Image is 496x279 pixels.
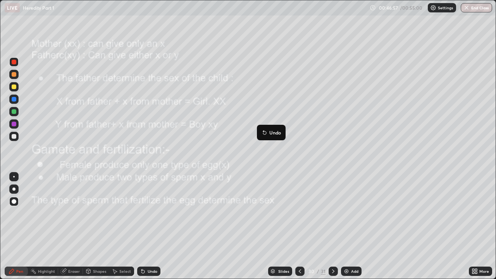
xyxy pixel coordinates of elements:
div: 31 [321,268,325,275]
p: LIVE [7,5,17,11]
div: Shapes [93,269,106,273]
p: Heredity Part 1 [23,5,54,11]
img: class-settings-icons [430,5,436,11]
div: Highlight [38,269,55,273]
button: End Class [461,3,492,12]
img: add-slide-button [343,268,350,274]
button: Undo [260,128,282,137]
p: Settings [438,6,453,10]
div: Pen [16,269,23,273]
div: Add [351,269,358,273]
img: end-class-cross [463,5,470,11]
p: Undo [269,129,281,136]
div: Select [119,269,131,273]
div: Slides [278,269,289,273]
div: Undo [148,269,157,273]
div: Eraser [68,269,80,273]
div: More [479,269,489,273]
div: 30 [308,269,315,274]
div: / [317,269,319,274]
